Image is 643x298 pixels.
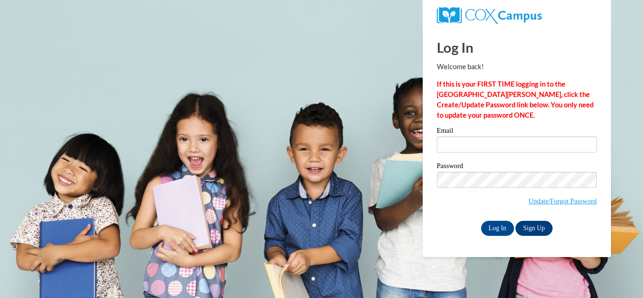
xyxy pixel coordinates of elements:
[529,197,597,205] a: Update/Forgot Password
[437,7,542,24] img: COX Campus
[437,11,542,19] a: COX Campus
[481,221,514,236] input: Log In
[437,80,594,119] strong: If this is your FIRST TIME logging in to the [GEOGRAPHIC_DATA][PERSON_NAME], click the Create/Upd...
[437,127,597,137] label: Email
[437,38,597,57] h1: Log In
[437,162,597,172] label: Password
[515,221,552,236] a: Sign Up
[437,62,597,72] p: Welcome back!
